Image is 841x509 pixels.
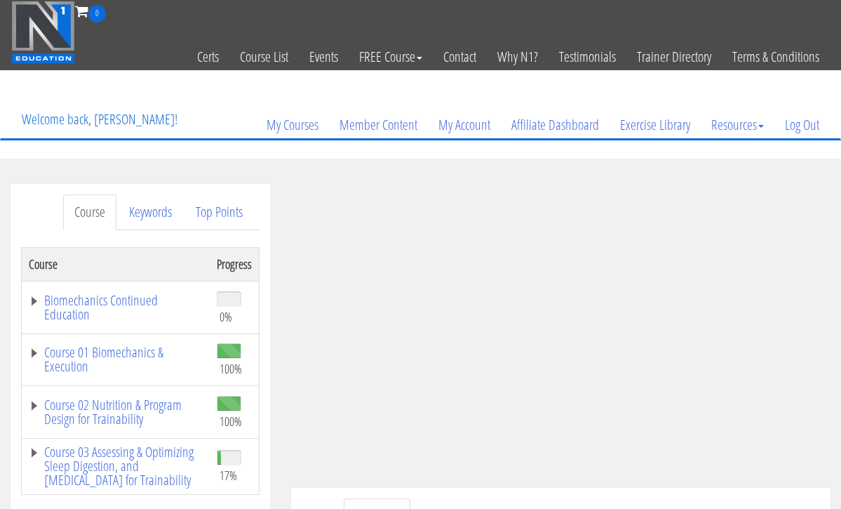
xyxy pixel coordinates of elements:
[329,91,428,159] a: Member Content
[549,22,626,91] a: Testimonials
[118,194,183,230] a: Keywords
[220,309,232,324] span: 0%
[433,22,487,91] a: Contact
[701,91,774,159] a: Resources
[220,414,242,429] span: 100%
[75,1,106,20] a: 0
[774,91,830,159] a: Log Out
[88,5,106,22] span: 0
[256,91,329,159] a: My Courses
[610,91,701,159] a: Exercise Library
[63,194,116,230] a: Course
[299,22,349,91] a: Events
[184,194,254,230] a: Top Points
[187,22,229,91] a: Certs
[229,22,299,91] a: Course List
[220,468,237,483] span: 17%
[29,293,203,322] a: Biomechanics Continued Education
[220,361,242,376] span: 100%
[722,22,830,91] a: Terms & Conditions
[349,22,433,91] a: FREE Course
[428,91,501,159] a: My Account
[626,22,722,91] a: Trainer Directory
[210,247,260,281] th: Progress
[11,91,188,147] p: Welcome back, [PERSON_NAME]!
[501,91,610,159] a: Affiliate Dashboard
[29,398,203,426] a: Course 02 Nutrition & Program Design for Trainability
[22,247,210,281] th: Course
[11,1,75,64] img: n1-education
[487,22,549,91] a: Why N1?
[29,445,203,487] a: Course 03 Assessing & Optimizing Sleep Digestion, and [MEDICAL_DATA] for Trainability
[29,345,203,374] a: Course 01 Biomechanics & Execution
